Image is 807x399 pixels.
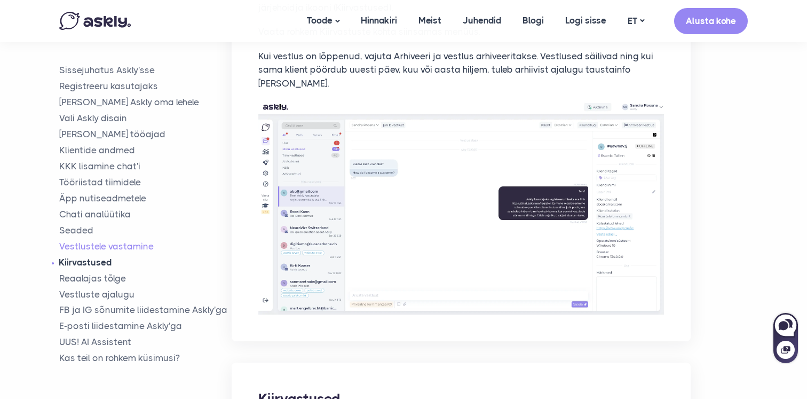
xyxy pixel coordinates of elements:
[59,256,232,268] a: Kiirvastused
[59,144,232,157] a: Klientide andmed
[59,208,232,220] a: Chati analüütika
[59,80,232,92] a: Registreeru kasutajaks
[59,192,232,205] a: Äpp nutiseadmetele
[59,12,131,30] img: Askly
[59,112,232,124] a: Vali Askly disain
[59,160,232,173] a: KKK lisamine chat'i
[59,128,232,140] a: [PERSON_NAME] tööajad
[772,311,799,364] iframe: Askly chat
[59,64,232,76] a: Sissejuhatus Askly'sse
[59,240,232,252] a: Vestlustele vastamine
[59,176,232,189] a: Tööriistad tiimidele
[258,101,664,314] img: Vestlustele vastamine
[258,50,664,91] p: Kui vestlus on lõppenud, vajuta Arhiveeri ja vestlus arhiveeritakse. Vestlused säilivad ning kui ...
[59,288,232,300] a: Vestluste ajalugu
[59,320,232,332] a: E-posti liidestamine Askly'ga
[674,8,748,34] a: Alusta kohe
[59,352,232,364] a: Kas teil on rohkem küsimusi?
[59,304,232,316] a: FB ja IG sõnumite liidestamine Askly'ga
[59,272,232,284] a: Reaalajas tõlge
[59,96,232,108] a: [PERSON_NAME] Askly oma lehele
[59,336,232,348] a: UUS! AI Assistent
[59,224,232,236] a: Seaded
[617,13,655,29] a: ET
